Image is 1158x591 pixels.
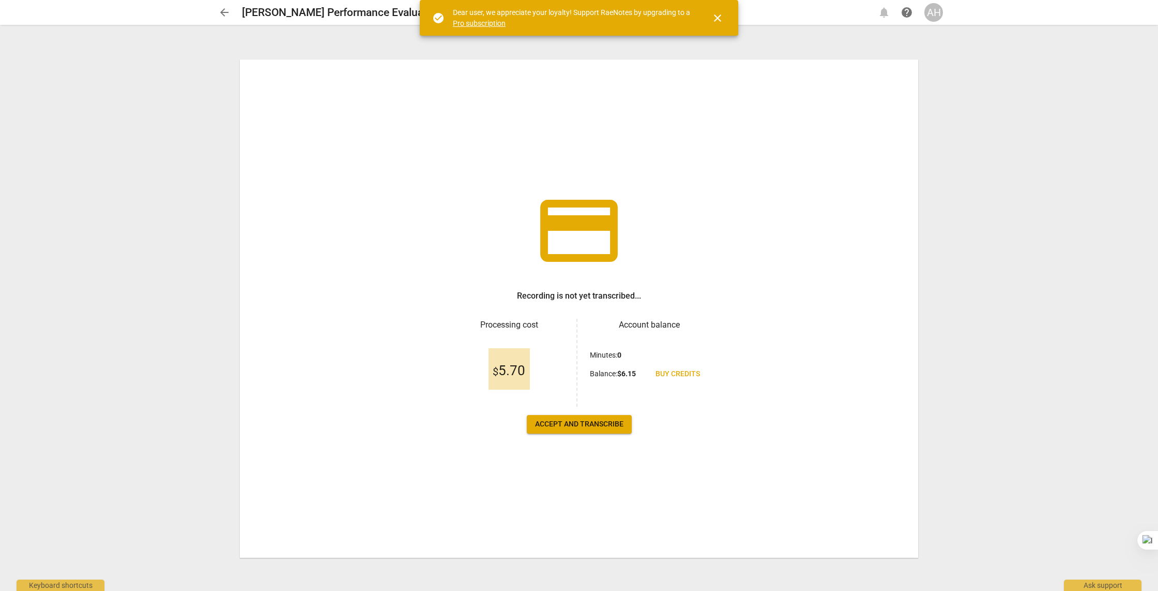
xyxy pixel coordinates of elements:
[656,369,700,379] span: Buy credits
[901,6,913,19] span: help
[590,350,621,361] p: Minutes :
[493,363,525,379] span: 5.70
[493,365,498,378] span: $
[527,415,632,434] button: Accept and transcribe
[1064,580,1141,591] div: Ask support
[17,580,104,591] div: Keyboard shortcuts
[517,290,641,302] h3: Recording is not yet transcribed...
[535,419,623,430] span: Accept and transcribe
[453,7,693,28] div: Dear user, we appreciate your loyalty! Support RaeNotes by upgrading to a
[532,184,626,277] span: credit_card
[590,368,636,379] p: Balance :
[450,319,568,331] h3: Processing cost
[432,12,445,24] span: check_circle
[590,319,708,331] h3: Account balance
[617,351,621,359] b: 0
[705,6,730,31] button: Close
[617,370,636,378] b: $ 6.15
[897,3,916,22] a: Help
[453,19,506,27] a: Pro subscription
[242,6,564,19] h2: [PERSON_NAME] Performance Evaluation - Client [PERSON_NAME]
[647,365,708,383] a: Buy credits
[218,6,231,19] span: arrow_back
[711,12,724,24] span: close
[924,3,943,22] button: AH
